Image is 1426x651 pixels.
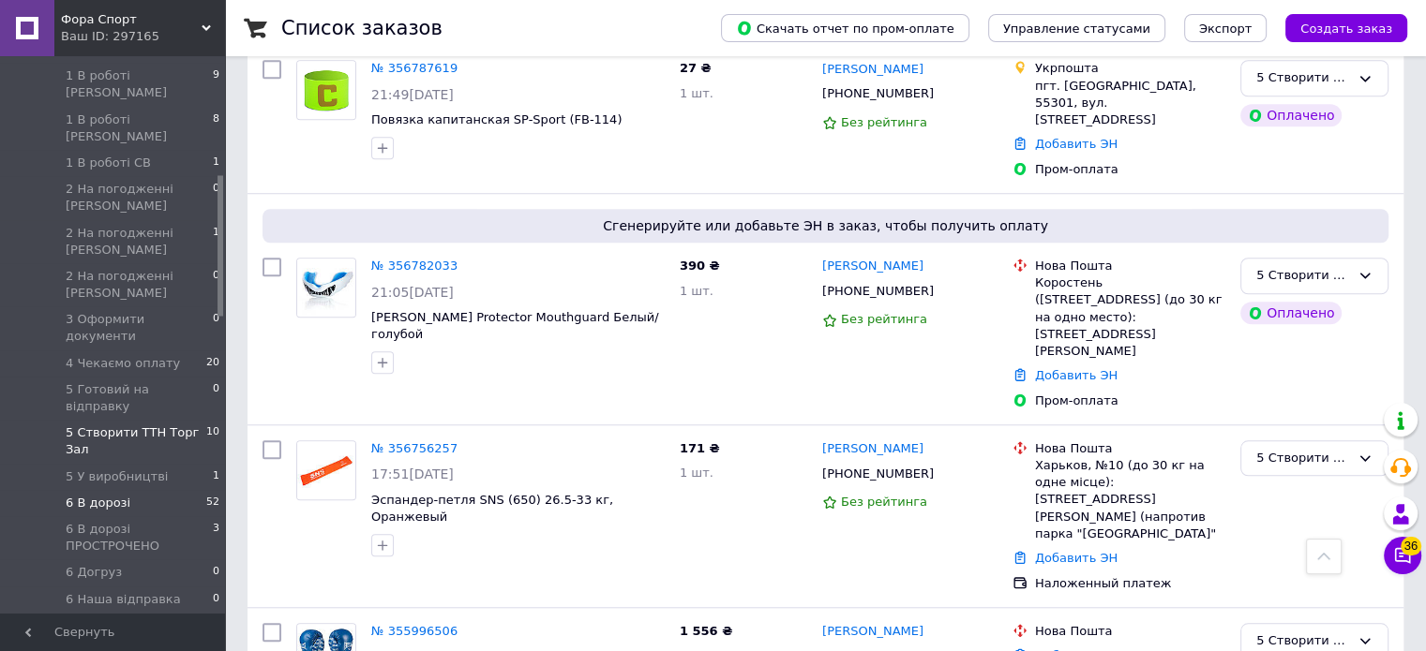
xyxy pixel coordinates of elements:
span: Экспорт [1199,22,1252,36]
span: 6 Наша відправка [66,591,181,608]
span: Без рейтинга [841,495,927,509]
span: 0 [213,591,219,608]
a: Фото товару [296,60,356,120]
span: 5 Створити ТТН Торг Зал [66,424,206,458]
span: 0 [213,564,219,581]
span: Без рейтинга [841,312,927,326]
div: Нова Пошта [1035,623,1225,640]
span: 17:51[DATE] [371,466,454,481]
span: 27 ₴ [680,61,712,75]
a: Добавить ЭН [1035,368,1118,382]
span: 2 На погодженні [PERSON_NAME] [66,225,213,259]
button: Экспорт [1184,14,1267,42]
span: Сгенерируйте или добавьте ЭН в заказ, чтобы получить оплату [270,216,1381,235]
span: 1 шт. [680,86,713,100]
a: [PERSON_NAME] [822,258,923,275]
a: Создать заказ [1267,21,1407,35]
span: [PHONE_NUMBER] [822,284,934,298]
span: 2 На погодженні [PERSON_NAME] [66,181,213,215]
span: Скачать отчет по пром-оплате [736,20,954,37]
span: 2 На погодженні [PERSON_NAME] [66,268,213,302]
span: 6 В дорозі ПРОСТРОЧЕНО [66,521,213,555]
div: 5 Створити ТТН Торг Зал [1256,68,1350,88]
img: Фото товару [297,259,355,317]
span: 0 [213,181,219,215]
span: 21:49[DATE] [371,87,454,102]
span: 1 В роботі СВ [66,155,151,171]
img: Фото товару [297,61,355,119]
a: № 356756257 [371,441,458,455]
span: 21:05[DATE] [371,285,454,300]
span: 5 Готовий на відправку [66,381,213,415]
span: Управление статусами [1003,22,1150,36]
a: № 356782033 [371,259,458,273]
a: Добавить ЭН [1035,137,1118,151]
span: 36 [1401,537,1421,555]
span: 9 [213,67,219,101]
div: Пром-оплата [1035,161,1225,178]
a: [PERSON_NAME] [822,440,923,458]
div: Оплачено [1240,104,1342,126]
span: 1 [213,155,219,171]
span: [PHONE_NUMBER] [822,466,934,481]
span: 1 [213,225,219,259]
span: Создать заказ [1300,22,1392,36]
span: 171 ₴ [680,441,720,455]
a: № 356787619 [371,61,458,75]
a: Фото товару [296,258,356,318]
span: 10 [206,424,219,458]
span: 1 шт. [680,466,713,480]
span: 1 шт. [680,284,713,298]
a: Повязка капитанская SP-Sport (FB-114) [371,112,622,126]
span: Без рейтинга [841,115,927,129]
span: 0 [213,311,219,345]
div: Наложенный платеж [1035,575,1225,592]
a: [PERSON_NAME] [822,61,923,79]
span: 390 ₴ [680,259,720,273]
div: Оплачено [1240,302,1342,324]
span: 4 Чекаємо оплату [66,355,180,372]
div: Ваш ID: 297165 [61,28,225,45]
span: 0 [213,381,219,415]
div: 5 Створити ТТН Торг Зал [1256,266,1350,286]
button: Создать заказ [1285,14,1407,42]
span: Фора Спорт [61,11,202,28]
div: 5 Створити ТТН Торг Зал [1256,449,1350,468]
button: Управление статусами [988,14,1165,42]
div: Нова Пошта [1035,440,1225,457]
h1: Список заказов [281,17,443,39]
span: 8 [213,111,219,145]
span: 5 У виробництві [66,468,168,485]
span: 0 [213,268,219,302]
div: Укрпошта [1035,60,1225,77]
span: 52 [206,495,219,511]
div: Нова Пошта [1035,258,1225,274]
a: [PERSON_NAME] [822,623,923,641]
span: 3 [213,521,219,555]
span: 1 В роботі [PERSON_NAME] [66,67,213,101]
span: [PHONE_NUMBER] [822,86,934,100]
a: Добавить ЭН [1035,551,1118,565]
span: 1 556 ₴ [680,624,732,638]
span: 20 [206,355,219,372]
span: 1 В роботі [PERSON_NAME] [66,111,213,145]
a: Эспандер-петля SNS (650) 26.5-33 кг, Оранжевый [371,493,613,525]
button: Чат с покупателем36 [1384,537,1421,574]
span: 3 Оформити документи [66,311,213,345]
a: № 355996506 [371,624,458,638]
span: 1 [213,468,219,485]
a: Фото товару [296,440,356,500]
button: Скачать отчет по пром-оплате [721,14,969,42]
span: 6 Догруз [66,564,122,581]
div: Пром-оплата [1035,392,1225,409]
img: Фото товару [297,441,355,499]
div: пгт. [GEOGRAPHIC_DATA], 55301, вул. [STREET_ADDRESS] [1035,78,1225,129]
div: 5 Створити ТТН Торг Зал [1256,631,1350,651]
a: [PERSON_NAME] Protector Mouthguard Белый/голубой [371,310,659,342]
div: Коростень ([STREET_ADDRESS] (до 30 кг на одно место): [STREET_ADDRESS][PERSON_NAME] [1035,274,1225,360]
span: 6 В дорозі [66,495,130,511]
div: Харьков, №10 (до 30 кг на одне місце): [STREET_ADDRESS][PERSON_NAME] (напротив парка "[GEOGRAPHIC... [1035,457,1225,542]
